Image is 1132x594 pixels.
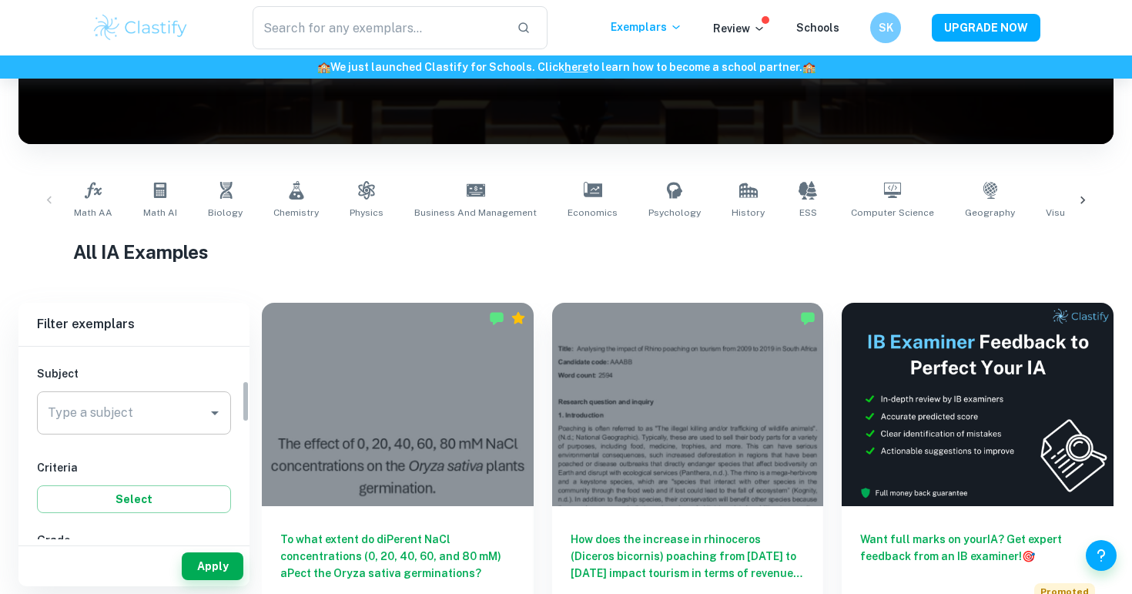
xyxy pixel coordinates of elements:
[37,532,231,549] h6: Grade
[253,6,504,49] input: Search for any exemplars...
[208,206,243,220] span: Biology
[37,459,231,476] h6: Criteria
[860,531,1095,565] h6: Want full marks on your IA ? Get expert feedback from an IB examiner!
[511,310,526,326] div: Premium
[317,61,330,73] span: 🏫
[571,531,805,582] h6: How does the increase in rhinoceros (Diceros bicornis) poaching from [DATE] to [DATE] impact tour...
[648,206,701,220] span: Psychology
[92,12,189,43] img: Clastify logo
[965,206,1015,220] span: Geography
[143,206,177,220] span: Math AI
[802,61,816,73] span: 🏫
[611,18,682,35] p: Exemplars
[18,303,250,346] h6: Filter exemplars
[932,14,1040,42] button: UPGRADE NOW
[489,310,504,326] img: Marked
[1086,540,1117,571] button: Help and Feedback
[877,19,895,36] h6: SK
[37,485,231,513] button: Select
[273,206,319,220] span: Chemistry
[870,12,901,43] button: SK
[350,206,383,220] span: Physics
[799,206,817,220] span: ESS
[182,552,243,580] button: Apply
[851,206,934,220] span: Computer Science
[796,22,839,34] a: Schools
[73,238,1059,266] h1: All IA Examples
[37,365,231,382] h6: Subject
[3,59,1129,76] h6: We just launched Clastify for Schools. Click to learn how to become a school partner.
[280,531,515,582] h6: To what extent do diPerent NaCl concentrations (0, 20, 40, 60, and 80 mM) aPect the Oryza sativa ...
[732,206,765,220] span: History
[568,206,618,220] span: Economics
[564,61,588,73] a: here
[74,206,112,220] span: Math AA
[800,310,816,326] img: Marked
[713,20,765,37] p: Review
[414,206,537,220] span: Business and Management
[1022,550,1035,562] span: 🎯
[842,303,1114,506] img: Thumbnail
[204,402,226,424] button: Open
